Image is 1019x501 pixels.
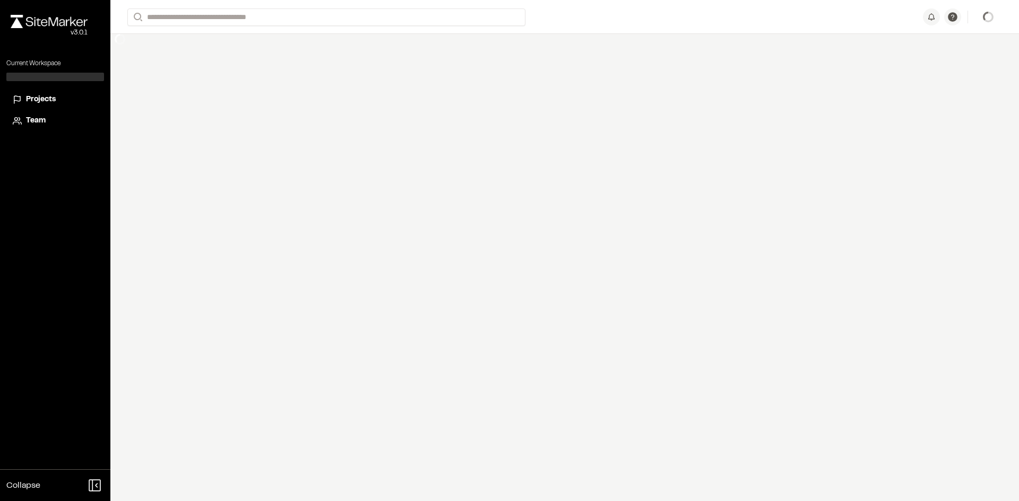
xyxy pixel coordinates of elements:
img: rebrand.png [11,15,88,28]
span: Projects [26,94,56,106]
span: Collapse [6,479,40,492]
button: Search [127,8,146,26]
a: Projects [13,94,98,106]
a: Team [13,115,98,127]
span: Team [26,115,46,127]
div: Oh geez...please don't... [11,28,88,38]
p: Current Workspace [6,59,104,68]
